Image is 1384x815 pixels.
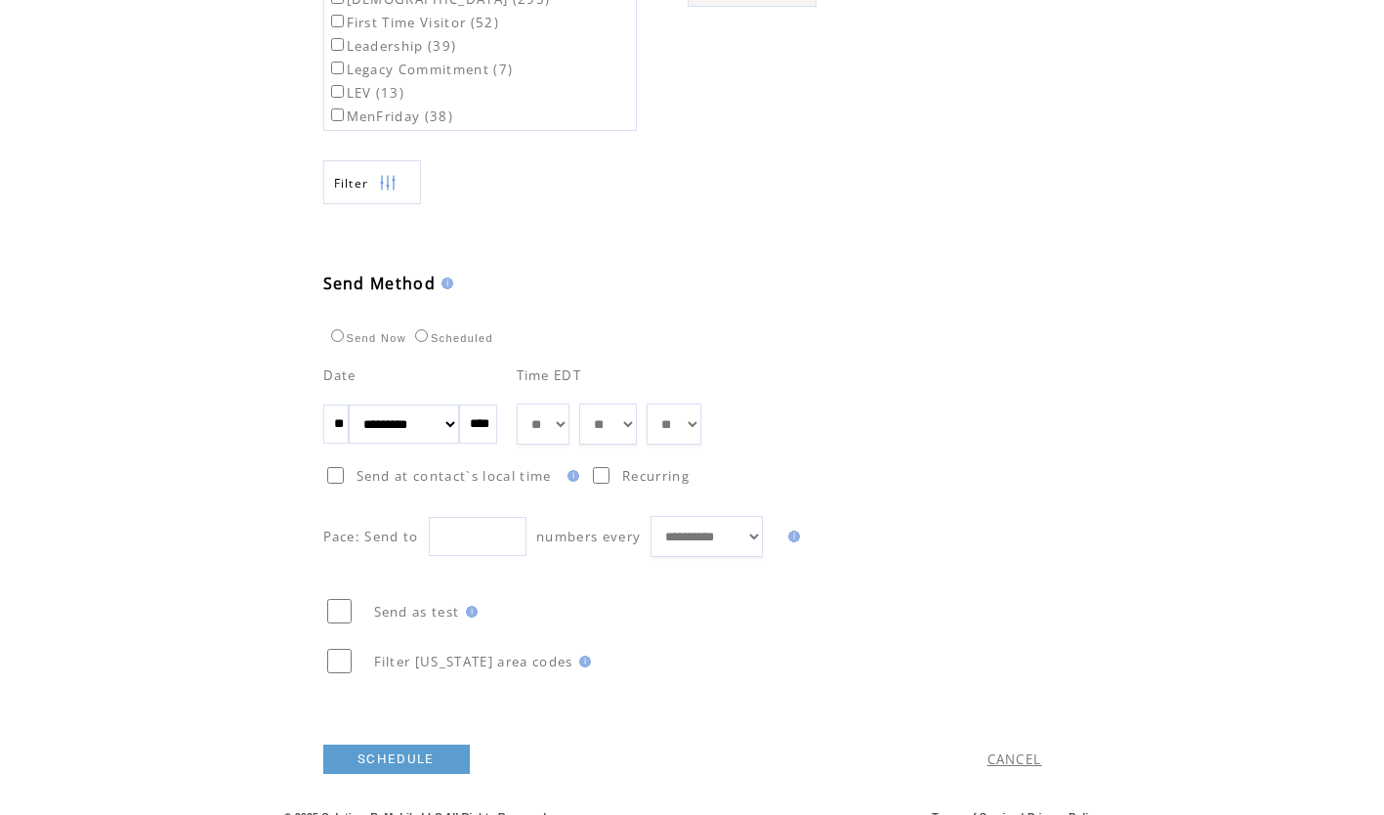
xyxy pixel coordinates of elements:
[323,273,437,294] span: Send Method
[331,15,344,27] input: First Time Visitor (52)
[436,278,453,289] img: help.gif
[622,467,690,485] span: Recurring
[415,329,428,342] input: Scheduled
[327,84,405,102] label: LEV (13)
[334,175,369,192] span: Show filters
[331,108,344,121] input: MenFriday (38)
[331,85,344,98] input: LEV (13)
[331,62,344,74] input: Legacy Commitment (7)
[326,332,406,344] label: Send Now
[782,531,800,542] img: help.gif
[323,528,419,545] span: Pace: Send to
[517,366,582,384] span: Time EDT
[331,329,344,342] input: Send Now
[374,653,573,670] span: Filter [US_STATE] area codes
[536,528,641,545] span: numbers every
[327,37,457,55] label: Leadership (39)
[379,161,397,205] img: filters.png
[562,470,579,482] img: help.gif
[573,656,591,667] img: help.gif
[331,38,344,51] input: Leadership (39)
[327,107,454,125] label: MenFriday (38)
[356,467,552,485] span: Send at contact`s local time
[987,751,1042,768] a: CANCEL
[374,603,460,621] span: Send as test
[327,14,500,31] label: First Time Visitor (52)
[323,366,356,384] span: Date
[323,745,470,774] a: SCHEDULE
[323,160,421,204] a: Filter
[327,61,514,78] label: Legacy Commitment (7)
[460,606,478,618] img: help.gif
[410,332,493,344] label: Scheduled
